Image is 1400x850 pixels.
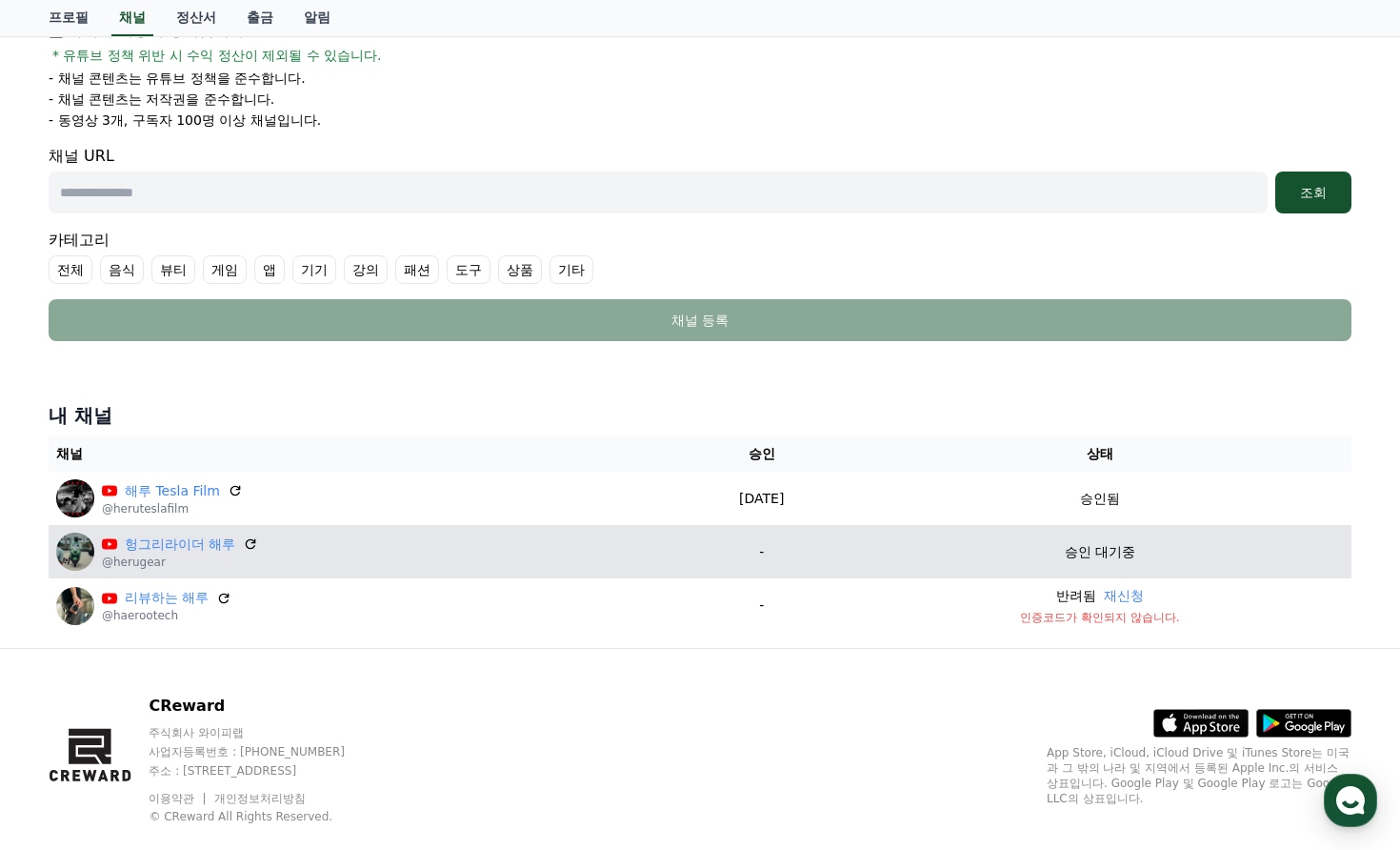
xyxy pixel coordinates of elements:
div: CReward [70,202,349,219]
a: CReward안녕하세요 크리워드입니다.문의사항을 남겨주세요 :) [23,194,349,269]
label: 기기 [292,255,336,284]
p: 반려됨 [1056,586,1096,606]
label: 뷰티 [151,255,195,284]
p: @herugear [102,555,258,570]
p: 주식회사 와이피랩 [149,725,381,740]
label: 전체 [49,255,92,284]
label: 앱 [254,255,285,284]
a: 문의하기 [27,280,345,326]
p: @heruteslafilm [102,501,243,516]
label: 음식 [100,255,144,284]
img: tmp-654571557 [101,334,124,356]
a: 이용약관 [149,792,209,805]
div: 카테고리 [49,229,1351,284]
p: 주소 : [STREET_ADDRESS] [149,763,381,779]
span: 운영시간 보기 [250,153,328,171]
span: 설정 [294,633,317,648]
span: 문의하기 [147,293,204,313]
span: 몇 분 내 답변 받으실 수 있어요 [131,337,290,353]
button: 조회 [1275,172,1351,213]
div: 채널 등록 [87,311,1313,330]
h1: CReward [23,143,134,173]
p: [DATE] [683,489,841,509]
img: 리뷰하는 해루 [56,587,94,625]
a: 개인정보처리방침 [214,792,306,805]
p: - 동영상 3개, 구독자 100명 이상 채널입니다. [49,111,321,130]
p: 승인 대기중 [1065,542,1135,562]
p: 승인됨 [1080,489,1120,509]
label: 도구 [447,255,490,284]
div: 안녕하세요 크리워드입니다. [70,219,310,238]
p: - [683,542,841,562]
button: 채널 등록 [49,299,1351,341]
div: 조회 [1283,183,1344,202]
label: 상품 [498,255,542,284]
p: CReward [149,695,381,718]
button: 운영시간 보기 [242,151,349,173]
label: 기타 [550,255,593,284]
th: 승인 [675,436,849,472]
p: - [683,596,841,616]
p: @haerootech [102,608,231,623]
div: 문의사항을 남겨주세요 :) [70,238,310,257]
p: - 채널 콘텐츠는 유튜브 정책을 준수합니다. [49,69,306,88]
a: 홈 [6,604,126,652]
a: 해루 Tesla Film [125,481,220,501]
button: 재신청 [1104,586,1144,606]
a: 설정 [246,604,366,652]
b: 채널톡 [164,388,195,400]
label: 강의 [344,255,388,284]
h4: 내 채널 [49,402,1351,429]
p: 사업자등록번호 : [PHONE_NUMBER] [149,744,381,759]
th: 채널 [49,436,675,472]
span: * 유튜브 정책 위반 시 수익 정산이 제외될 수 있습니다. [52,46,382,65]
p: © CReward All Rights Reserved. [149,809,381,824]
label: 패션 [395,255,439,284]
span: 대화 [174,634,197,649]
a: 채널톡이용중 [145,387,227,402]
label: 게임 [203,255,247,284]
a: 리뷰하는 해루 [125,588,209,608]
img: 해루 Tesla Film [56,479,94,517]
th: 상태 [849,436,1351,472]
p: - 채널 콘텐츠는 저작권을 준수합니다. [49,90,274,109]
p: App Store, iCloud, iCloud Drive 및 iTunes Store는 미국과 그 밖의 나라 및 지역에서 등록된 Apple Inc.의 서비스 상표입니다. Goo... [1047,745,1351,806]
a: 헝그리라이더 해루 [125,535,235,555]
p: 인증코드가 확인되지 않습니다. [856,610,1344,625]
div: 채널 URL [49,145,1351,213]
img: tmp-1049645209 [82,334,105,356]
span: 이용중 [164,388,227,400]
img: 헝그리라이더 해루 [56,533,94,571]
a: 대화 [126,604,246,652]
span: 홈 [60,633,71,648]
